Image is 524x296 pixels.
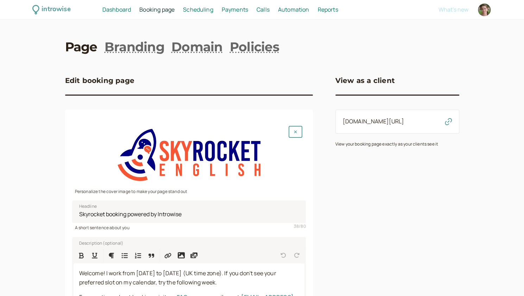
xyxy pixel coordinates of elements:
button: Format Underline [88,249,101,262]
a: Calls [257,5,270,14]
button: Numbered List [132,249,144,262]
div: introwise [42,4,70,15]
a: Page [65,38,97,56]
a: Dashboard [102,5,131,14]
div: Personalize the cover image to make your page stand out [72,187,306,195]
label: Description (optional) [74,239,124,246]
span: Payments [222,6,248,13]
button: Insert Link [162,249,174,262]
button: Format Bold [75,249,88,262]
a: Account [477,2,492,17]
h3: View as a client [335,75,395,86]
span: Reports [317,6,338,13]
a: Domain [171,38,223,56]
h3: Edit booking page [65,75,134,86]
button: Insert image [175,249,188,262]
button: Undo [277,249,290,262]
span: Scheduling [183,6,213,13]
a: Payments [222,5,248,14]
button: Quote [145,249,158,262]
span: Booking page [139,6,175,13]
span: Calls [257,6,270,13]
a: Branding [105,38,164,56]
small: View your booking page exactly as your clients see it [335,141,438,147]
input: Headline [72,200,306,223]
button: Redo [290,249,303,262]
a: Scheduling [183,5,213,14]
a: Reports [317,5,338,14]
a: introwise [32,4,71,15]
span: Welcome! I work from [DATE] to [DATE] (UK time zone). If you don't see your preferred slot on my ... [79,269,277,286]
a: Automation [278,5,309,14]
button: Insert media [188,249,200,262]
span: Dashboard [102,6,131,13]
button: Bulleted List [118,249,131,262]
span: Automation [278,6,309,13]
button: Formatting Options [105,249,118,262]
button: Remove [289,126,302,138]
iframe: Chat Widget [489,262,524,296]
span: Headline [79,203,97,210]
a: Policies [230,38,279,56]
a: [DOMAIN_NAME][URL] [343,117,404,125]
div: A short sentence about you [72,223,306,231]
span: What's new [438,6,468,13]
a: Booking page [139,5,175,14]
